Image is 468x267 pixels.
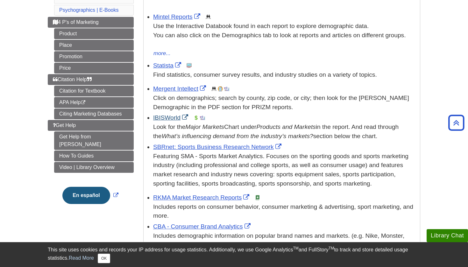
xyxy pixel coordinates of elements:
[54,28,134,39] a: Product
[53,19,99,25] span: 4 P's of Marketing
[153,62,183,69] a: Link opens in new window
[427,229,468,242] button: Library Chat
[293,246,298,250] sup: TM
[54,162,134,173] a: Video | Library Overview
[153,144,283,150] a: Link opens in new window
[81,101,86,105] i: This link opens in a new window
[153,114,190,121] a: Link opens in new window
[153,123,417,141] div: Look for the Chart under in the report. And read through the section below the chart.
[48,120,134,131] a: Get Help
[446,118,466,127] a: Back to Top
[153,194,251,201] a: Link opens in new window
[69,255,94,261] a: Read More
[255,195,260,200] img: e-Book
[211,86,216,91] img: Demographics
[224,86,229,91] img: Industry Report
[98,254,110,263] button: Close
[54,131,134,150] a: Get Help from [PERSON_NAME]
[153,70,417,80] p: Find statistics, consumer survey results, and industry studies on a variety of topics.
[206,14,211,19] img: Demographics
[153,231,417,250] div: Includes demographic information on popular brand names and markets. (e.g. Nike, Monster, Red Bul...
[62,187,110,204] button: En español
[54,97,134,108] a: APA Help
[187,63,192,68] img: Statistics
[153,85,208,92] a: Link opens in new window
[48,246,420,263] div: This site uses cookies and records your IP address for usage statistics. Additionally, we use Goo...
[162,133,313,139] i: What’s influencing demand from the industry’s markets?
[194,115,199,120] img: Financial Report
[329,246,334,250] sup: TM
[53,123,76,128] span: Get Help
[53,77,92,82] span: Citation Help
[61,193,120,198] a: Link opens in new window
[153,223,252,230] a: Link opens in new window
[59,7,118,13] a: Psychographics | E-Books
[153,202,417,221] div: Includes reports on consumer behavior, consumer marketing & advertising, sport marketing, and more.
[185,123,224,130] i: Major Markets
[153,13,202,20] a: Link opens in new window
[54,86,134,96] a: Citation for Textbook
[200,115,205,120] img: Industry Report
[54,109,134,119] a: Citing Marketing Databases
[54,151,134,161] a: How To Guides
[54,63,134,74] a: Price
[48,17,134,28] a: 4 P's of Marketing
[153,49,171,58] button: more...
[153,22,417,49] div: Use the Interactive Databook found in each report to explore demographic data. You can also click...
[54,40,134,51] a: Place
[153,152,417,188] p: Featuring SMA - Sports Market Analytics. Focuses on the sporting goods and sports marketing indus...
[218,86,223,91] img: Company Information
[256,123,316,130] i: Products and Markets
[153,94,417,112] div: Click on demographics; search by county, zip code, or city; then look for the [PERSON_NAME] Demog...
[54,51,134,62] a: Promotion
[48,74,134,85] a: Citation Help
